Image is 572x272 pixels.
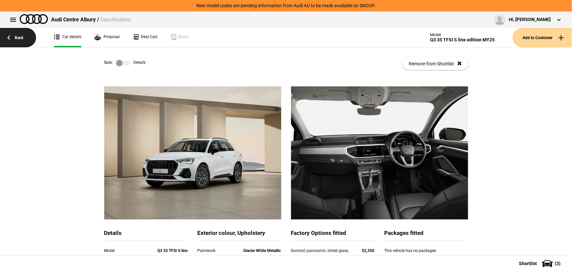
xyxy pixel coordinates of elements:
div: Factory Options fitted [291,229,375,241]
div: Model [104,247,154,254]
div: Sunroof, panoramic, tinted glass, electrically tilting and opening with electric sun shade [291,247,350,267]
span: Specification [100,16,131,23]
div: Audi Centre Albury / [51,16,131,23]
div: Hi, [PERSON_NAME] [509,16,551,23]
div: Exterior colour, Upholstery [198,229,281,241]
div: Model [430,33,495,37]
button: Shortlist(3) [509,255,572,272]
span: ( 3 ) [555,261,561,266]
a: Deal Calc [133,28,158,47]
img: audi.png [20,14,48,24]
strong: Glacier White Metallic [244,248,281,253]
button: Remove from Shortlist [403,57,468,70]
a: Proposal [94,28,120,47]
strong: Q3 35 TFSI S line edition MY25 [158,248,188,260]
button: Add to Customer [513,28,572,47]
div: Packages fitted [385,229,468,241]
div: Details [104,229,188,241]
div: This vehicle has no packages [385,247,468,261]
strong: $2,250 [362,248,375,253]
div: Paintwork [198,247,231,254]
a: Car details [54,28,81,47]
div: Spec Details [104,60,146,66]
span: Shortlist [519,261,537,266]
div: Q3 35 TFSI S line edition MY25 [430,37,495,43]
